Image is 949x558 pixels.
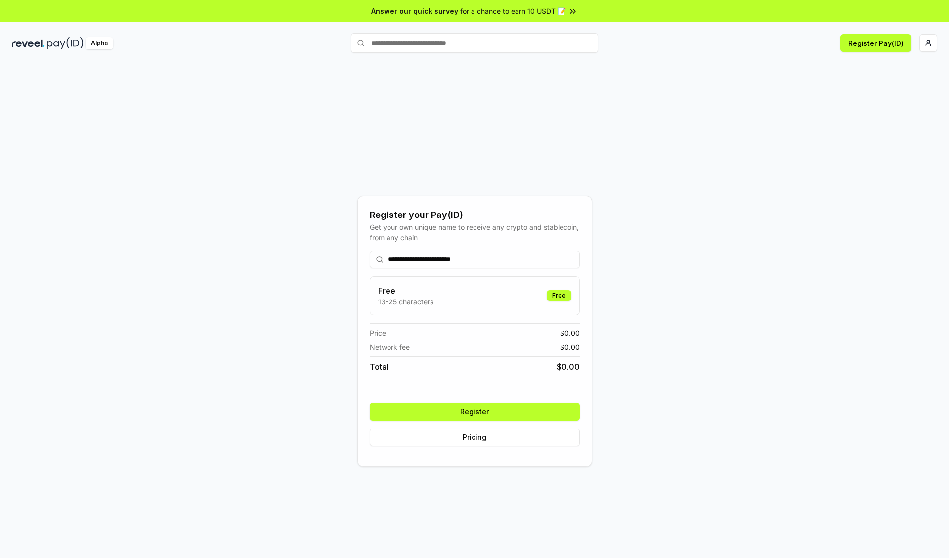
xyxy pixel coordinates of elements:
[86,37,113,49] div: Alpha
[12,37,45,49] img: reveel_dark
[557,361,580,373] span: $ 0.00
[370,208,580,222] div: Register your Pay(ID)
[370,222,580,243] div: Get your own unique name to receive any crypto and stablecoin, from any chain
[370,328,386,338] span: Price
[560,342,580,352] span: $ 0.00
[370,403,580,421] button: Register
[47,37,84,49] img: pay_id
[370,342,410,352] span: Network fee
[560,328,580,338] span: $ 0.00
[378,297,433,307] p: 13-25 characters
[378,285,433,297] h3: Free
[460,6,566,16] span: for a chance to earn 10 USDT 📝
[840,34,911,52] button: Register Pay(ID)
[547,290,571,301] div: Free
[370,361,388,373] span: Total
[370,429,580,446] button: Pricing
[371,6,458,16] span: Answer our quick survey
